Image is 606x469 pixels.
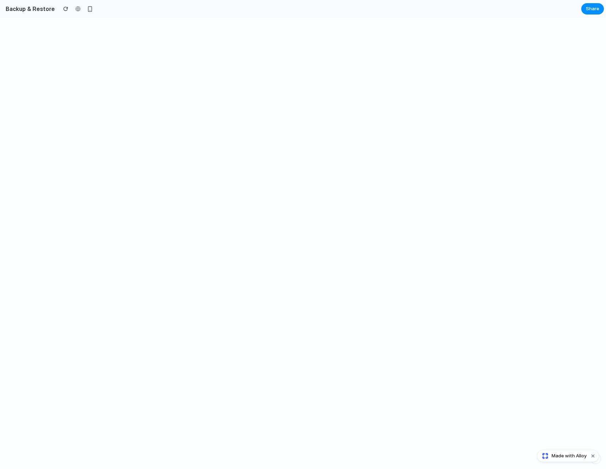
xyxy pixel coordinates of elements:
button: Dismiss watermark [589,452,597,460]
button: Share [581,3,604,14]
span: Made with Alloy [552,452,587,459]
a: Made with Alloy [537,452,587,459]
h2: Backup & Restore [3,5,55,13]
span: Share [586,5,599,12]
